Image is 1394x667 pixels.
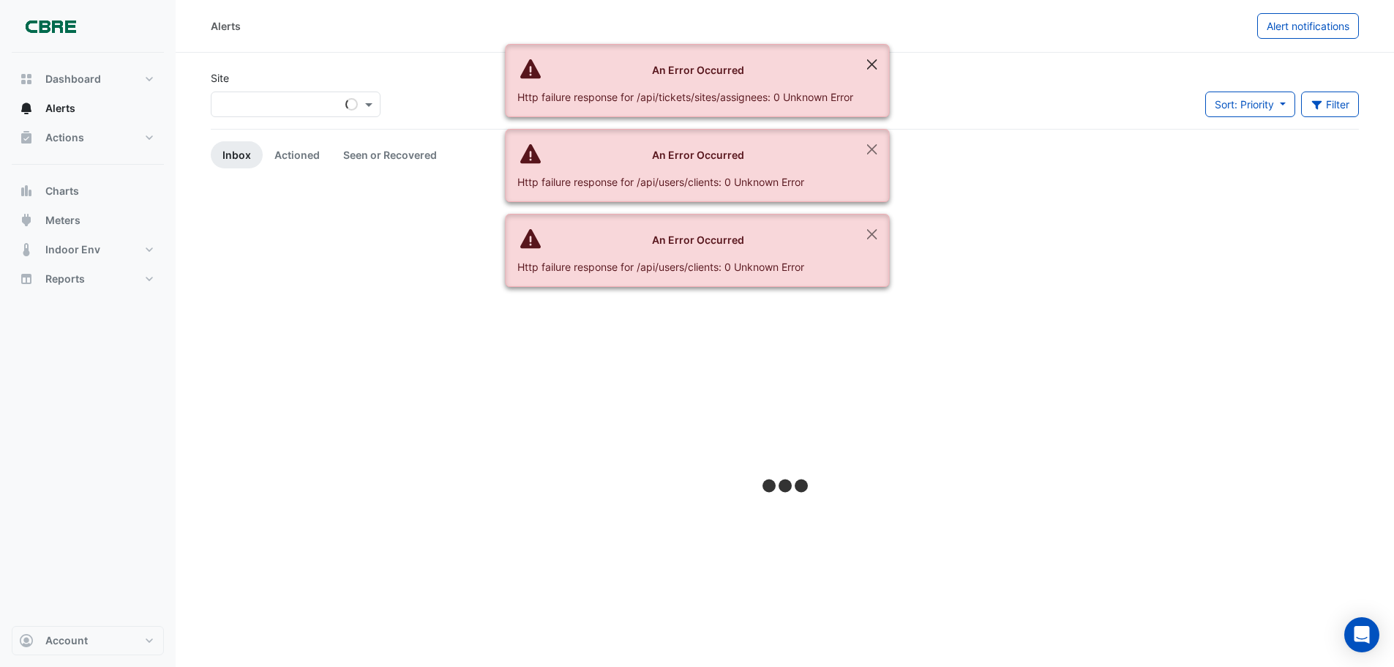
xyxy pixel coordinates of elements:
button: Indoor Env [12,235,164,264]
div: Http failure response for /api/users/clients: 0 Unknown Error [517,259,853,275]
a: Inbox [211,141,263,168]
strong: An Error Occurred [652,64,744,76]
span: Sort: Priority [1215,98,1274,111]
span: Indoor Env [45,242,100,257]
span: Actions [45,130,84,145]
div: Alerts [211,18,241,34]
strong: An Error Occurred [652,234,744,246]
app-icon: Actions [19,130,34,145]
div: Http failure response for /api/users/clients: 0 Unknown Error [517,174,853,190]
button: Close [855,215,888,254]
span: Meters [45,213,80,228]
app-icon: Charts [19,184,34,198]
div: Http failure response for /api/tickets/sites/assignees: 0 Unknown Error [517,89,853,105]
span: Alerts [45,101,75,116]
a: Seen or Recovered [331,141,449,168]
app-icon: Meters [19,213,34,228]
button: Alerts [12,94,164,123]
button: Actions [12,123,164,152]
span: Reports [45,272,85,286]
button: Reports [12,264,164,294]
strong: An Error Occurred [652,149,744,161]
div: Open Intercom Messenger [1344,617,1379,652]
button: Close [855,130,888,169]
button: Sort: Priority [1205,92,1295,117]
app-icon: Alerts [19,101,34,116]
button: Meters [12,206,164,235]
app-icon: Reports [19,272,34,286]
button: Close [855,45,888,84]
a: Actioned [263,141,331,168]
button: Filter [1301,92,1360,117]
button: Charts [12,176,164,206]
button: Alert notifications [1257,13,1359,39]
button: Account [12,626,164,655]
span: Account [45,633,88,648]
span: Charts [45,184,79,198]
button: Dashboard [12,64,164,94]
label: Site [211,70,229,86]
span: Alert notifications [1267,20,1349,32]
app-icon: Indoor Env [19,242,34,257]
img: Company Logo [18,12,83,41]
app-icon: Dashboard [19,72,34,86]
span: Dashboard [45,72,101,86]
